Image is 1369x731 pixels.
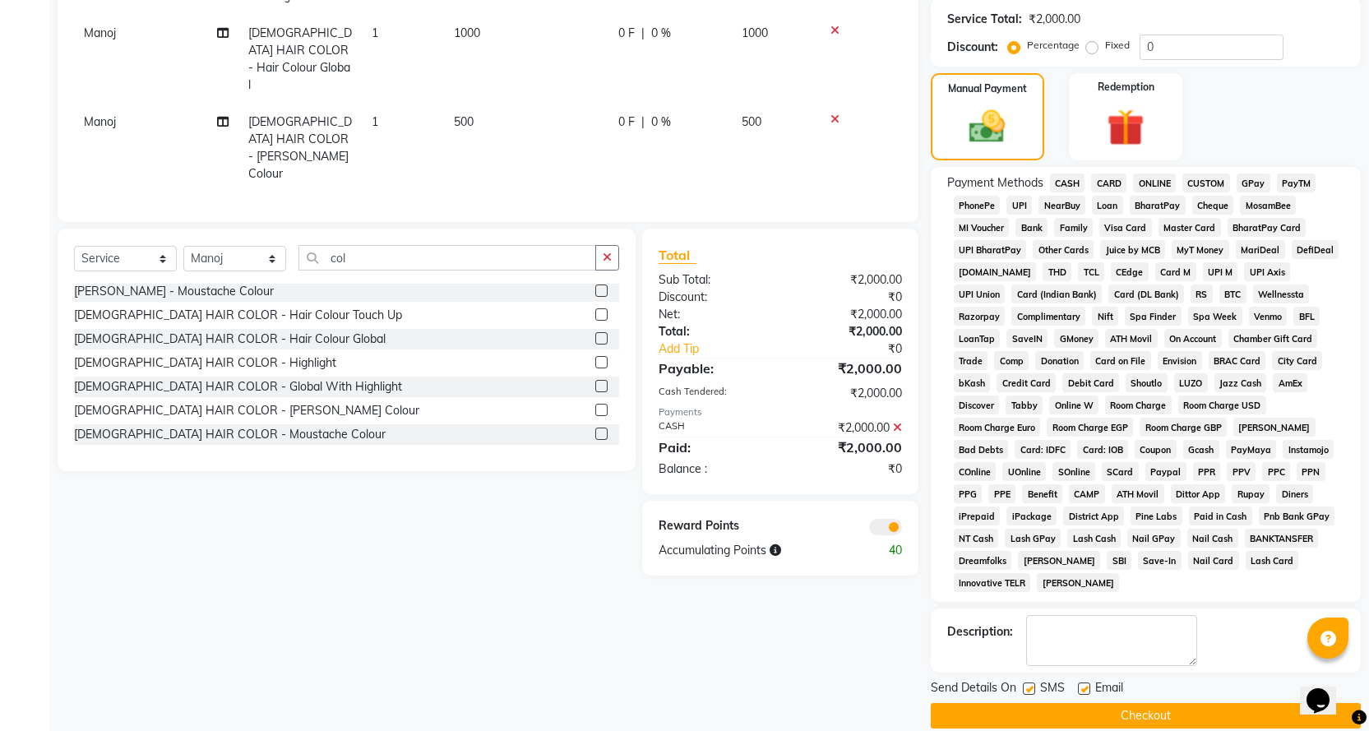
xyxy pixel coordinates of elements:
[659,247,696,264] span: Total
[1112,484,1164,503] span: ATH Movil
[1100,240,1165,259] span: Juice by MCB
[954,307,1006,326] span: Razorpay
[931,679,1016,700] span: Send Details On
[1077,440,1128,459] span: Card: IOB
[1292,240,1339,259] span: DefiDeal
[1259,507,1335,525] span: Pnb Bank GPay
[1063,507,1124,525] span: District App
[780,437,914,457] div: ₹2,000.00
[1078,262,1104,281] span: TCL
[954,351,988,370] span: Trade
[1027,38,1080,53] label: Percentage
[1067,529,1121,548] span: Lash Cash
[1047,418,1133,437] span: Room Charge EGP
[1035,351,1084,370] span: Donation
[1049,396,1098,414] span: Online W
[1131,507,1182,525] span: Pine Labs
[1005,529,1061,548] span: Lash GPay
[1090,351,1151,370] span: Card on File
[780,359,914,378] div: ₹2,000.00
[1209,351,1266,370] span: BRAC Card
[1038,196,1085,215] span: NearBuy
[1130,196,1186,215] span: BharatPay
[1214,373,1267,392] span: Jazz Cash
[994,351,1029,370] span: Comp
[1133,173,1176,192] span: ONLINE
[646,359,780,378] div: Payable:
[780,323,914,340] div: ₹2,000.00
[780,289,914,306] div: ₹0
[1107,551,1131,570] span: SBI
[1006,507,1057,525] span: iPackage
[1203,262,1238,281] span: UPI M
[1105,396,1172,414] span: Room Charge
[74,426,386,443] div: [DEMOGRAPHIC_DATA] HAIR COLOR - Moustache Colour
[1111,262,1149,281] span: CEdge
[646,419,780,437] div: CASH
[1188,551,1239,570] span: Nail Card
[1191,285,1213,303] span: RS
[646,437,780,457] div: Paid:
[954,396,1000,414] span: Discover
[954,373,991,392] span: bKash
[1228,329,1318,348] span: Chamber Gift Card
[948,81,1027,96] label: Manual Payment
[646,542,847,559] div: Accumulating Points
[1043,262,1071,281] span: THD
[1040,679,1065,700] span: SMS
[1135,440,1177,459] span: Coupon
[298,245,596,271] input: Search or Scan
[954,440,1009,459] span: Bad Debts
[1188,307,1242,326] span: Spa Week
[248,114,352,181] span: [DEMOGRAPHIC_DATA] HAIR COLOR - [PERSON_NAME] Colour
[646,460,780,478] div: Balance :
[780,419,914,437] div: ₹2,000.00
[74,307,402,324] div: [DEMOGRAPHIC_DATA] HAIR COLOR - Hair Colour Touch Up
[1232,484,1270,503] span: Rupay
[954,462,997,481] span: COnline
[1029,11,1080,28] div: ₹2,000.00
[372,114,378,129] span: 1
[802,340,914,358] div: ₹0
[1182,173,1230,192] span: CUSTOM
[954,484,983,503] span: PPG
[1015,218,1048,237] span: Bank
[1277,173,1316,192] span: PayTM
[1276,484,1313,503] span: Diners
[1092,196,1123,215] span: Loan
[954,196,1001,215] span: PhonePe
[1245,529,1319,548] span: BANKTANSFER
[1033,240,1094,259] span: Other Cards
[646,323,780,340] div: Total:
[1069,484,1105,503] span: CAMP
[1262,462,1290,481] span: PPC
[1108,285,1184,303] span: Card (DL Bank)
[641,25,645,42] span: |
[954,329,1001,348] span: LoanTap
[1095,679,1123,700] span: Email
[1091,173,1126,192] span: CARD
[1249,307,1288,326] span: Venmo
[1138,551,1182,570] span: Save-In
[651,113,671,131] span: 0 %
[988,484,1015,503] span: PPE
[372,25,378,40] span: 1
[931,703,1361,729] button: Checkout
[1164,329,1222,348] span: On Account
[1293,307,1320,326] span: BFL
[646,306,780,323] div: Net:
[742,114,761,129] span: 500
[1102,462,1139,481] span: SCard
[1015,440,1071,459] span: Card: IDFC
[954,285,1006,303] span: UPI Union
[1240,196,1296,215] span: MosamBee
[74,331,386,348] div: [DEMOGRAPHIC_DATA] HAIR COLOR - Hair Colour Global
[958,106,1016,147] img: _cash.svg
[1233,418,1316,437] span: [PERSON_NAME]
[1050,173,1085,192] span: CASH
[1297,462,1325,481] span: PPN
[1105,38,1130,53] label: Fixed
[646,517,780,535] div: Reward Points
[1062,373,1119,392] span: Debit Card
[954,418,1041,437] span: Room Charge Euro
